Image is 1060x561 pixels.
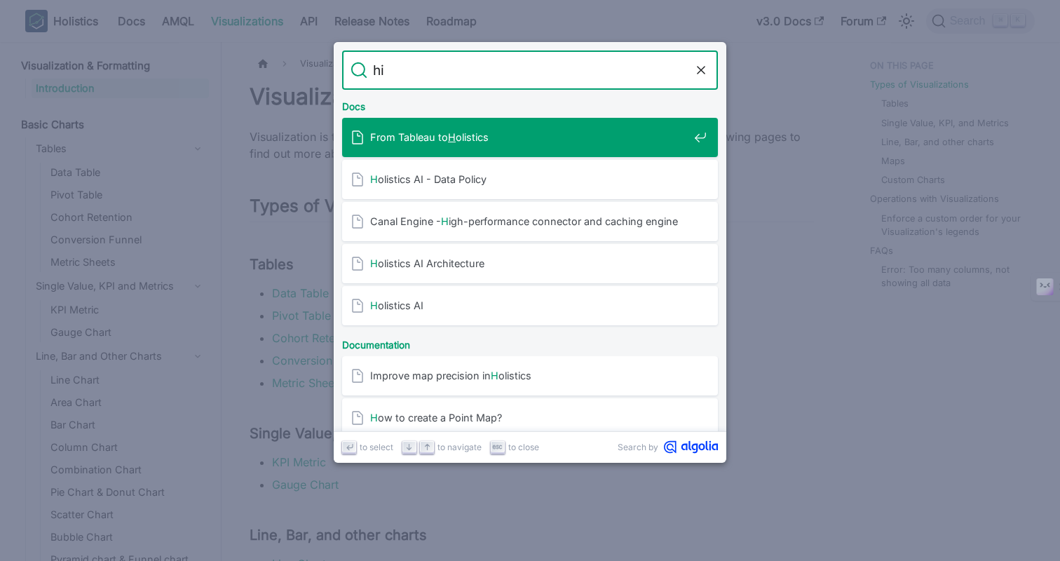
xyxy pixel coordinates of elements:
mark: H [370,412,378,424]
mark: H [491,370,498,381]
div: Documentation [339,328,721,356]
span: olistics AI Architecture [370,257,688,270]
mark: H [448,131,456,143]
a: Holistics AI Architecture [342,244,718,283]
mark: H [370,173,378,185]
div: Docs [339,90,721,118]
input: Search docs [367,50,693,90]
span: From Tableau to olistics [370,130,688,144]
a: Search byAlgolia [618,440,718,454]
svg: Arrow down [404,442,414,452]
svg: Escape key [492,442,503,452]
span: Canal Engine - igh-performance connector and caching engine [370,215,688,228]
button: Clear the query [693,62,709,79]
a: From Tableau toHolistics [342,118,718,157]
mark: H [370,299,378,311]
span: olistics AI [370,299,688,312]
a: Holistics AI - Data Policy [342,160,718,199]
span: Search by [618,440,658,454]
span: olistics AI - Data Policy [370,173,688,186]
a: Improve map precision inHolistics [342,356,718,396]
a: Canal Engine -High-performance connector and caching engine [342,202,718,241]
svg: Enter key [344,442,355,452]
mark: H [370,257,378,269]
a: Holistics AI [342,286,718,325]
span: to navigate [437,440,482,454]
mark: H [441,215,449,227]
a: How to create a Point Map? [342,398,718,438]
svg: Algolia [664,440,718,454]
span: to select [360,440,393,454]
svg: Arrow up [422,442,433,452]
span: Improve map precision in olistics [370,369,688,382]
span: ow to create a Point Map? [370,411,688,424]
span: to close [508,440,539,454]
